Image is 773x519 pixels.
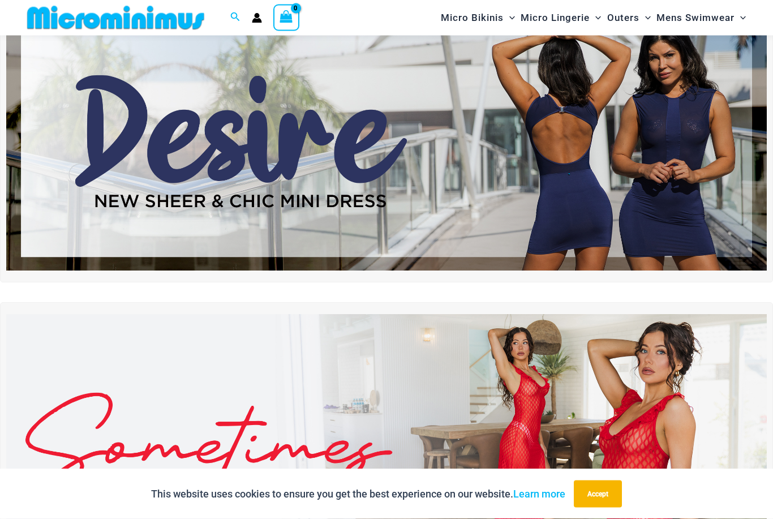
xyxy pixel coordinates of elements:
p: This website uses cookies to ensure you get the best experience on our website. [151,486,565,503]
img: Desire me Navy Dress [6,12,767,271]
a: Micro LingerieMenu ToggleMenu Toggle [518,3,604,32]
a: Search icon link [230,11,241,25]
a: Micro BikinisMenu ToggleMenu Toggle [438,3,518,32]
a: View Shopping Cart, empty [273,5,299,31]
span: Menu Toggle [735,3,746,32]
img: MM SHOP LOGO FLAT [23,5,209,31]
a: Mens SwimwearMenu ToggleMenu Toggle [654,3,749,32]
span: Micro Lingerie [521,3,590,32]
span: Menu Toggle [590,3,601,32]
span: Outers [607,3,639,32]
a: Account icon link [252,13,262,23]
button: Accept [574,481,622,508]
a: OutersMenu ToggleMenu Toggle [604,3,654,32]
span: Mens Swimwear [656,3,735,32]
span: Micro Bikinis [441,3,504,32]
span: Menu Toggle [639,3,651,32]
span: Menu Toggle [504,3,515,32]
nav: Site Navigation [436,2,750,34]
a: Learn more [513,488,565,500]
